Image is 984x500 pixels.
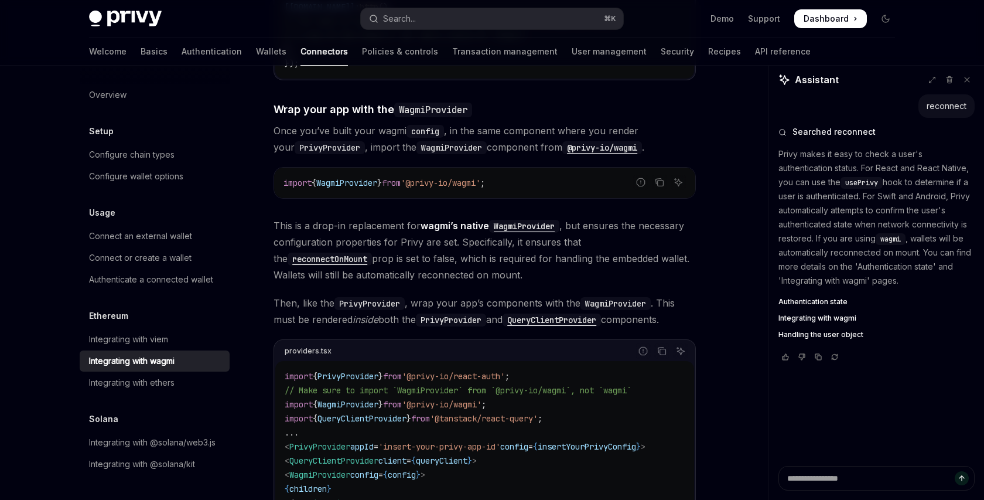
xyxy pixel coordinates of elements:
[288,253,372,264] a: reconnectOnMount
[80,329,230,350] a: Integrating with viem
[794,9,867,28] a: Dashboard
[378,399,383,410] span: }
[528,441,533,452] span: =
[80,454,230,475] a: Integrating with @solana/kit
[538,441,636,452] span: insertYourPrivyConfig
[89,436,216,450] div: Integrating with @solana/web3.js
[710,13,734,25] a: Demo
[295,141,365,154] code: PrivyProvider
[411,413,430,424] span: from
[378,455,406,466] span: client
[503,314,601,326] code: QueryClientProvider
[334,297,405,310] code: PrivyProvider
[500,441,528,452] span: config
[274,123,696,155] span: Once you’ve built your wagmi , in the same component where you render your , import the component...
[927,100,966,112] div: reconnect
[288,253,372,266] code: reconnectOnMount
[641,441,645,452] span: >
[378,441,500,452] span: 'insert-your-privy-app-id'
[374,441,378,452] span: =
[562,141,642,153] a: @privy-io/wagmi
[312,178,316,188] span: {
[406,455,411,466] span: =
[313,399,317,410] span: {
[406,125,444,138] code: config
[778,314,856,323] span: Integrating with wagmi
[313,371,317,382] span: {
[452,38,558,66] a: Transaction management
[661,38,694,66] a: Security
[182,38,242,66] a: Authentication
[89,309,128,323] h5: Ethereum
[671,175,686,190] button: Ask AI
[755,38,811,66] a: API reference
[795,73,839,87] span: Assistant
[472,455,477,466] span: >
[285,399,313,410] span: import
[89,38,127,66] a: Welcome
[778,297,975,307] a: Authentication state
[80,432,230,453] a: Integrating with @solana/web3.js
[289,441,350,452] span: PrivyProvider
[778,330,975,339] a: Handling the user object
[89,124,114,138] h5: Setup
[89,206,115,220] h5: Usage
[362,38,438,66] a: Policies & controls
[635,343,651,359] button: Report incorrect code
[880,234,901,244] span: wagmi
[411,455,416,466] span: {
[383,371,402,382] span: from
[654,343,669,359] button: Copy the contents from the code block
[274,101,472,117] span: Wrap your app with the
[377,178,382,188] span: }
[285,385,631,396] span: // Make sure to import `WagmiProvider` from `@privy-io/wagmi`, not `wagmi`
[562,141,642,154] code: @privy-io/wagmi
[313,413,317,424] span: {
[778,126,975,138] button: Searched reconnect
[572,38,647,66] a: User management
[80,226,230,247] a: Connect an external wallet
[406,413,411,424] span: }
[467,455,472,466] span: }
[633,175,648,190] button: Report incorrect code
[804,13,849,25] span: Dashboard
[283,178,312,188] span: import
[89,251,192,265] div: Connect or create a wallet
[778,297,848,307] span: Authentication state
[402,399,481,410] span: '@privy-io/wagmi'
[285,371,313,382] span: import
[256,38,286,66] a: Wallets
[80,372,230,393] a: Integrating with ethers
[382,178,401,188] span: from
[604,14,616,23] span: ⌘ K
[285,441,289,452] span: <
[350,441,374,452] span: appId
[89,332,168,346] div: Integrating with viem
[792,126,876,138] span: Searched reconnect
[828,351,842,363] button: Reload last chat
[317,399,378,410] span: WagmiProvider
[378,371,383,382] span: }
[748,13,780,25] a: Support
[416,314,486,326] code: PrivyProvider
[89,169,183,183] div: Configure wallet options
[274,295,696,328] span: Then, like the , wrap your app’s components with the . This must be rendered both the and compone...
[89,273,213,287] div: Authenticate a connected wallet
[383,12,416,26] div: Search...
[580,297,651,310] code: WagmiProvider
[481,399,486,410] span: ;
[401,178,480,188] span: '@privy-io/wagmi'
[89,354,175,368] div: Integrating with wagmi
[361,8,623,29] button: Open search
[285,413,313,424] span: import
[80,269,230,290] a: Authenticate a connected wallet
[89,11,162,27] img: dark logo
[89,88,127,102] div: Overview
[778,330,863,339] span: Handling the user object
[289,455,378,466] span: QueryClientProvider
[80,166,230,187] a: Configure wallet options
[708,38,741,66] a: Recipes
[89,376,175,390] div: Integrating with ethers
[505,371,510,382] span: ;
[80,351,230,372] a: Integrating with wagmi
